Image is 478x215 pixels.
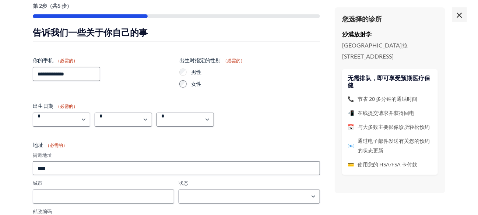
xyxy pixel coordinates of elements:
font: （必需的） [45,142,67,148]
font: 通过电子邮件发送有关您的预约的状态更新 [358,138,430,154]
font: 📲 [348,110,354,116]
font: 你的手机 [33,57,53,63]
font: 街道地址 [33,152,52,158]
font: （共 [47,3,57,9]
font: 节省 20 多分钟的通话时间 [358,96,417,102]
font: 使用您的 HSA/FSA 卡付款 [358,161,417,168]
font: 出生时指定的性别 [179,57,221,63]
font: 无需排队，即可享受预期医疗保健 [348,74,430,89]
font: [GEOGRAPHIC_DATA]拉[STREET_ADDRESS] [342,42,408,60]
font: × [456,7,463,22]
font: 步 [42,3,47,9]
font: 第 2 [33,3,42,9]
font: 地址 [33,142,43,148]
font: 📞 [348,96,354,102]
font: （必需的） [56,103,78,109]
font: 5 步） [57,3,72,9]
font: 📧 [348,142,354,149]
font: 您选择的诊所 [342,14,382,24]
font: 城市 [33,180,42,186]
font: 💳 [348,161,354,168]
font: 出生日期 [33,103,53,109]
font: 告诉我们一些关于你自己的事 [33,27,148,39]
font: （必需的） [56,58,78,63]
font: 沙漠放射学 [342,31,372,38]
font: 与大多数主要影像诊所轻松预约 [358,124,430,130]
font: 状态 [179,180,188,186]
font: 邮政编码 [33,208,52,214]
font: 女性 [191,81,201,87]
font: （必需的） [223,58,245,63]
font: 男性 [191,69,201,75]
font: 在线提交请求并获得回电 [358,110,414,116]
font: 📅 [348,124,354,130]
